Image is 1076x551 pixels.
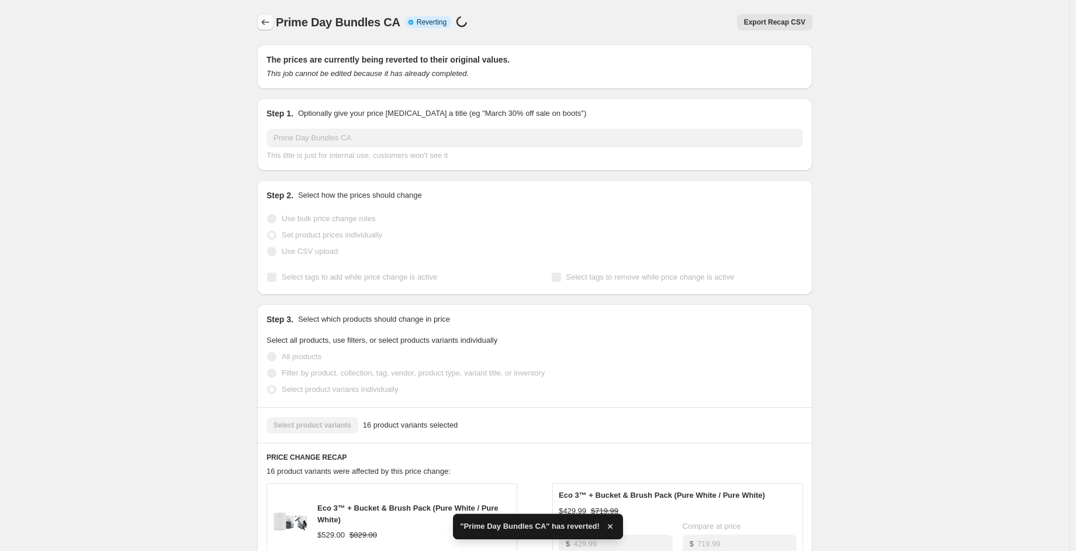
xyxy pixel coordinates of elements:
[363,419,458,431] span: 16 product variants selected
[267,108,293,119] h2: Step 1.
[690,539,694,548] span: $
[267,453,803,462] h6: PRICE CHANGE RECAP
[282,247,338,256] span: Use CSV upload
[267,69,469,78] i: This job cannot be edited because it has already completed.
[566,273,735,281] span: Select tags to remove while price change is active
[267,54,803,66] h2: The prices are currently being reverted to their original values.
[350,529,377,541] strike: $829.00
[298,190,422,201] p: Select how the prices should change
[282,385,398,394] span: Select product variants individually
[282,230,382,239] span: Set product prices individually
[257,14,274,30] button: Price change jobs
[298,108,586,119] p: Optionally give your price [MEDICAL_DATA] a title (eg "March 30% off sale on boots")
[267,467,451,476] span: 16 product variants were affected by this price change:
[273,504,308,539] img: FC-Eco3_Bucket_Brush_80x.png
[317,504,499,524] span: Eco 3™ + Bucket & Brush Pack (Pure White / Pure White)
[267,151,448,160] span: This title is just for internal use, customers won't see it
[417,18,447,27] span: Reverting
[267,129,803,147] input: 30% off holiday sale
[282,352,321,361] span: All products
[460,521,599,532] span: "Prime Day Bundles CA" has reverted!
[267,336,497,345] span: Select all products, use filters, or select products variants individually
[267,314,293,325] h2: Step 3.
[591,505,618,517] strike: $719.99
[683,522,741,531] span: Compare at price
[317,529,345,541] div: $529.00
[282,369,545,377] span: Filter by product, collection, tag, vendor, product type, variant title, or inventory
[298,314,450,325] p: Select which products should change in price
[744,18,805,27] span: Export Recap CSV
[276,16,400,29] span: Prime Day Bundles CA
[282,214,375,223] span: Use bulk price change rules
[282,273,437,281] span: Select tags to add while price change is active
[559,505,586,517] div: $429.99
[559,491,765,500] span: Eco 3™ + Bucket & Brush Pack (Pure White / Pure White)
[267,190,293,201] h2: Step 2.
[737,14,812,30] button: Export Recap CSV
